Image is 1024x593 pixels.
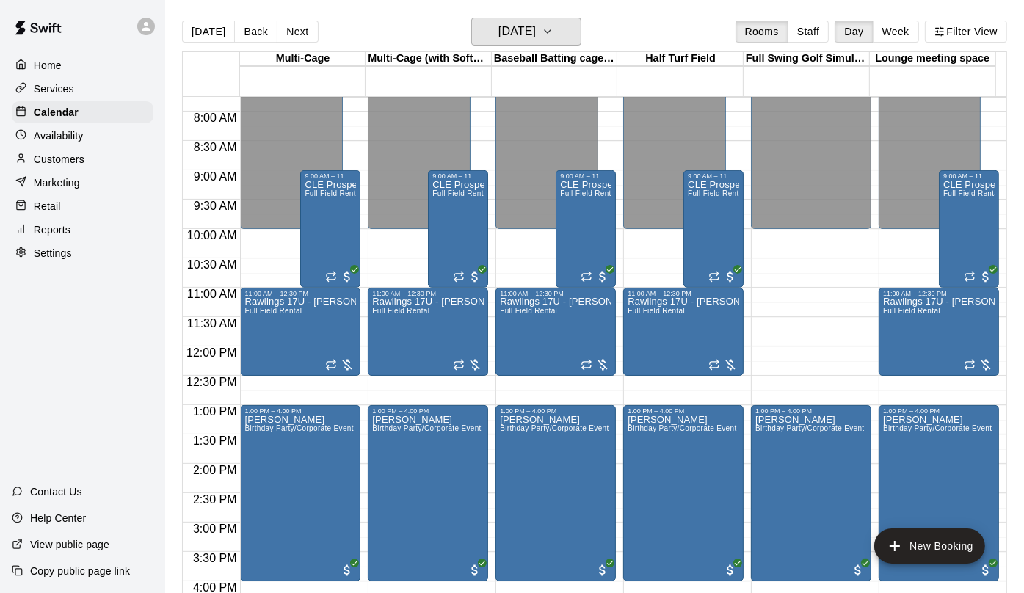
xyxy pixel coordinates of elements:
[30,484,82,499] p: Contact Us
[190,200,241,212] span: 9:30 AM
[560,189,617,197] span: Full Field Rental
[325,359,337,371] span: Recurring event
[723,269,738,284] span: All customers have paid
[471,18,581,46] button: [DATE]
[683,170,744,288] div: 9:00 AM – 11:00 AM: CLE Prospects 18U - Josh Pentek
[340,269,355,284] span: All customers have paid
[368,288,488,376] div: 11:00 AM – 12:30 PM: Rawlings 17U - Shirer
[432,172,484,180] div: 9:00 AM – 11:00 AM
[244,424,421,432] span: Birthday Party/Corporate Event Rental (3 HOURS)
[623,288,744,376] div: 11:00 AM – 12:30 PM: Rawlings 17U - Shirer
[879,288,999,376] div: 11:00 AM – 12:30 PM: Rawlings 17U - Shirer
[883,290,995,297] div: 11:00 AM – 12:30 PM
[755,407,867,415] div: 1:00 PM – 4:00 PM
[240,52,366,66] div: Multi-Cage
[595,563,610,578] span: All customers have paid
[628,307,685,315] span: Full Field Rental
[277,21,318,43] button: Next
[628,424,804,432] span: Birthday Party/Corporate Event Rental (3 HOURS)
[744,52,870,66] div: Full Swing Golf Simulator
[372,307,429,315] span: Full Field Rental
[12,148,153,170] a: Customers
[468,563,482,578] span: All customers have paid
[500,290,611,297] div: 11:00 AM – 12:30 PM
[708,359,720,371] span: Recurring event
[300,170,360,288] div: 9:00 AM – 11:00 AM: CLE Prospects 18U - Josh Pentek
[189,464,241,476] span: 2:00 PM
[30,537,109,552] p: View public page
[736,21,788,43] button: Rooms
[432,189,490,197] span: Full Field Rental
[34,175,80,190] p: Marketing
[34,128,84,143] p: Availability
[453,271,465,283] span: Recurring event
[34,199,61,214] p: Retail
[189,434,241,447] span: 1:30 PM
[372,424,548,432] span: Birthday Party/Corporate Event Rental (3 HOURS)
[688,189,745,197] span: Full Field Rental
[366,52,492,66] div: Multi-Cage (with Softball Machine)
[870,52,996,66] div: Lounge meeting space
[851,563,865,578] span: All customers have paid
[12,242,153,264] a: Settings
[943,172,995,180] div: 9:00 AM – 11:00 AM
[12,195,153,217] a: Retail
[34,246,72,261] p: Settings
[964,271,976,283] span: Recurring event
[500,307,557,315] span: Full Field Rental
[189,552,241,564] span: 3:30 PM
[492,52,618,66] div: Baseball Batting cage with HITRAX
[305,172,356,180] div: 9:00 AM – 11:00 AM
[240,405,360,581] div: 1:00 PM – 4:00 PM: Nicole Oldach
[190,170,241,183] span: 9:00 AM
[30,511,86,525] p: Help Center
[925,21,1007,43] button: Filter View
[628,407,739,415] div: 1:00 PM – 4:00 PM
[978,563,993,578] span: All customers have paid
[500,424,676,432] span: Birthday Party/Corporate Event Rental (3 HOURS)
[556,170,616,288] div: 9:00 AM – 11:00 AM: CLE Prospects 18U - Josh Pentek
[12,172,153,194] a: Marketing
[340,563,355,578] span: All customers have paid
[240,288,360,376] div: 11:00 AM – 12:30 PM: Rawlings 17U - Shirer
[325,271,337,283] span: Recurring event
[244,290,356,297] div: 11:00 AM – 12:30 PM
[453,359,465,371] span: Recurring event
[874,528,985,564] button: add
[495,288,616,376] div: 11:00 AM – 12:30 PM: Rawlings 17U - Shirer
[182,21,235,43] button: [DATE]
[34,81,74,96] p: Services
[34,222,70,237] p: Reports
[500,407,611,415] div: 1:00 PM – 4:00 PM
[964,359,976,371] span: Recurring event
[943,189,1001,197] span: Full Field Rental
[755,424,932,432] span: Birthday Party/Corporate Event Rental (3 HOURS)
[190,141,241,153] span: 8:30 AM
[12,125,153,147] a: Availability
[183,346,240,359] span: 12:00 PM
[495,405,616,581] div: 1:00 PM – 4:00 PM: Nicole Oldach
[12,219,153,241] div: Reports
[751,405,871,581] div: 1:00 PM – 4:00 PM: Nicole Oldach
[12,101,153,123] div: Calendar
[788,21,829,43] button: Staff
[34,58,62,73] p: Home
[372,407,484,415] div: 1:00 PM – 4:00 PM
[34,105,79,120] p: Calendar
[428,170,488,288] div: 9:00 AM – 11:00 AM: CLE Prospects 18U - Josh Pentek
[939,170,999,288] div: 9:00 AM – 11:00 AM: CLE Prospects 18U - Josh Pentek
[723,563,738,578] span: All customers have paid
[978,269,993,284] span: All customers have paid
[708,271,720,283] span: Recurring event
[305,189,362,197] span: Full Field Rental
[873,21,919,43] button: Week
[581,359,592,371] span: Recurring event
[12,54,153,76] a: Home
[184,229,241,241] span: 10:00 AM
[879,405,999,581] div: 1:00 PM – 4:00 PM: Nicole Oldach
[234,21,277,43] button: Back
[623,405,744,581] div: 1:00 PM – 4:00 PM: Nicole Oldach
[468,269,482,284] span: All customers have paid
[184,258,241,271] span: 10:30 AM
